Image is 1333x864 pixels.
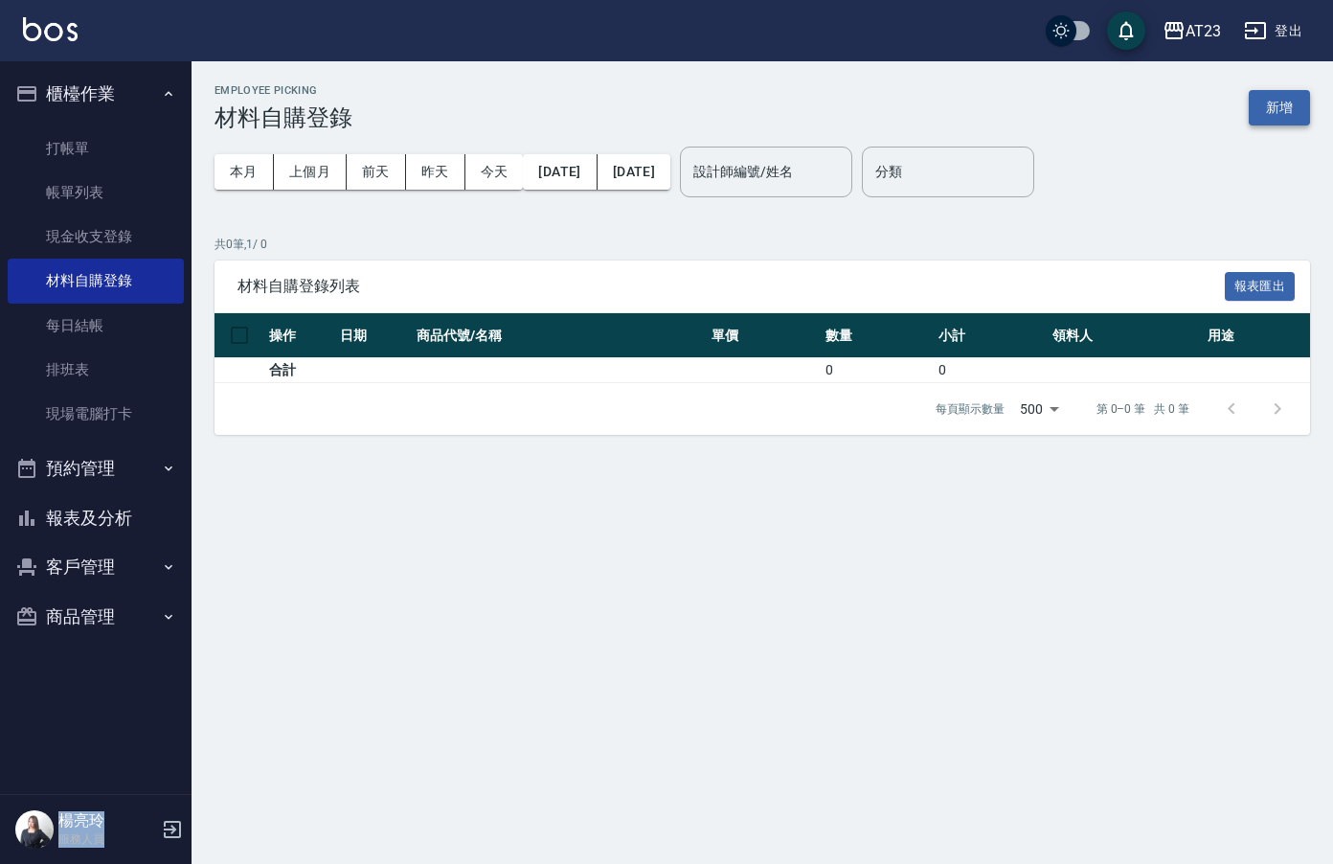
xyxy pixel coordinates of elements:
[58,811,156,830] h5: 楊亮玲
[598,154,670,190] button: [DATE]
[8,443,184,493] button: 預約管理
[8,259,184,303] a: 材料自購登錄
[264,358,335,383] td: 合計
[8,592,184,642] button: 商品管理
[1249,90,1310,125] button: 新增
[8,215,184,259] a: 現金收支登錄
[335,313,412,358] th: 日期
[1249,98,1310,116] a: 新增
[1096,400,1189,418] p: 第 0–0 筆 共 0 筆
[237,277,1225,296] span: 材料自購登錄列表
[934,358,1047,383] td: 0
[8,348,184,392] a: 排班表
[821,313,934,358] th: 數量
[215,84,352,97] h2: Employee Picking
[934,313,1047,358] th: 小計
[23,17,78,41] img: Logo
[412,313,707,358] th: 商品代號/名稱
[707,313,820,358] th: 單價
[8,542,184,592] button: 客戶管理
[1186,19,1221,43] div: AT23
[1107,11,1145,50] button: save
[1225,272,1296,302] button: 報表匯出
[8,126,184,171] a: 打帳單
[1203,313,1316,358] th: 用途
[8,392,184,436] a: 現場電腦打卡
[58,830,156,848] p: 服務人員
[406,154,465,190] button: 昨天
[1225,276,1296,294] a: 報表匯出
[215,104,352,131] h3: 材料自購登錄
[15,810,54,849] img: Person
[1048,313,1203,358] th: 領料人
[465,154,524,190] button: 今天
[1236,13,1310,49] button: 登出
[274,154,347,190] button: 上個月
[215,154,274,190] button: 本月
[523,154,597,190] button: [DATE]
[215,236,1310,253] p: 共 0 筆, 1 / 0
[264,313,335,358] th: 操作
[8,493,184,543] button: 報表及分析
[347,154,406,190] button: 前天
[1012,383,1066,435] div: 500
[1155,11,1229,51] button: AT23
[8,69,184,119] button: 櫃檯作業
[8,171,184,215] a: 帳單列表
[936,400,1005,418] p: 每頁顯示數量
[821,358,934,383] td: 0
[8,304,184,348] a: 每日結帳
